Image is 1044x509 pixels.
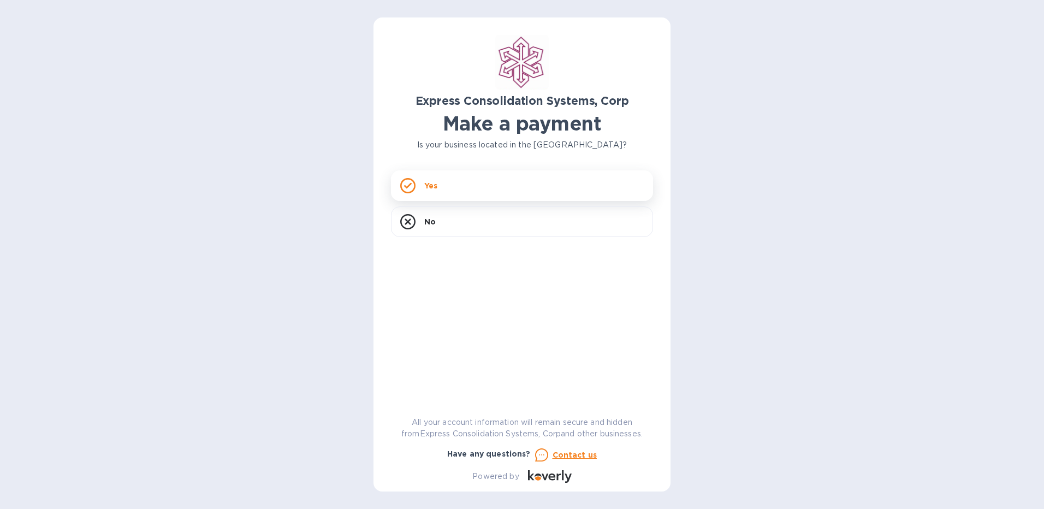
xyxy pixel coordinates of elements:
u: Contact us [553,451,597,459]
h1: Make a payment [391,112,653,135]
b: Have any questions? [447,449,531,458]
p: All your account information will remain secure and hidden from Express Consolidation Systems, Co... [391,417,653,440]
p: Is your business located in the [GEOGRAPHIC_DATA]? [391,139,653,151]
p: No [424,216,436,227]
p: Yes [424,180,437,191]
p: Powered by [472,471,519,482]
b: Express Consolidation Systems, Corp [416,94,629,108]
